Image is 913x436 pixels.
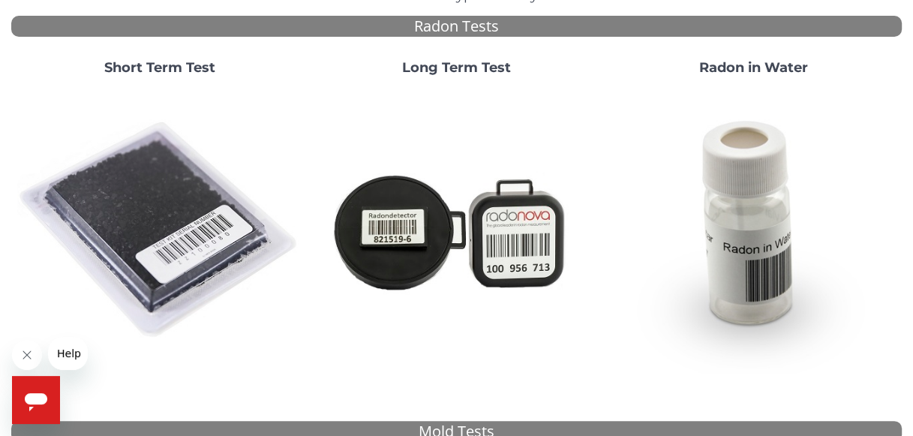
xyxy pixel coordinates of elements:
img: Radtrak2vsRadtrak3.jpg [314,88,599,373]
div: Radon Tests [11,16,902,38]
strong: Radon in Water [699,59,808,76]
img: ShortTerm.jpg [17,88,302,373]
strong: Short Term Test [104,59,215,76]
strong: Long Term Test [402,59,511,76]
iframe: Button to launch messaging window [12,376,60,424]
img: RadoninWater.jpg [611,88,896,373]
iframe: Close message [12,340,42,370]
iframe: Message from company [48,337,88,370]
